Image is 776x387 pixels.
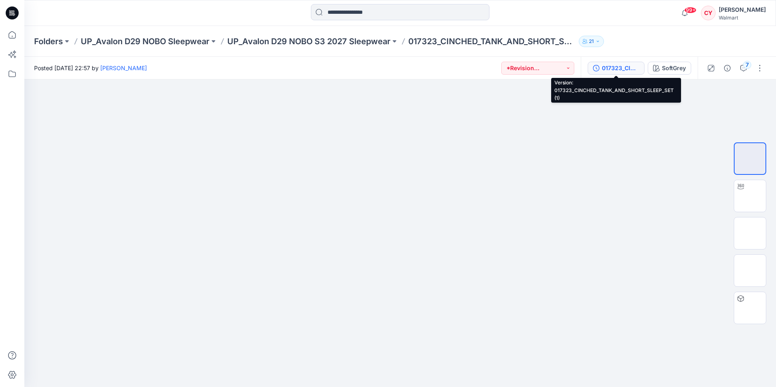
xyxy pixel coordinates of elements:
span: Posted [DATE] 22:57 by [34,64,147,72]
button: Details [721,62,734,75]
div: CY [701,6,716,20]
a: UP_Avalon D29 NOBO Sleepwear [81,36,209,47]
button: 7 [737,62,750,75]
button: 21 [579,36,604,47]
div: SoftGrey [662,64,686,73]
a: Folders [34,36,63,47]
div: [PERSON_NAME] [719,5,766,15]
p: 017323_CINCHED_TANK_AND_SHORT_SLEEP_SET (1) [408,36,576,47]
span: 99+ [684,7,696,13]
a: [PERSON_NAME] [100,64,147,71]
button: SoftGrey [648,62,691,75]
div: Walmart [719,15,766,21]
div: 017323_CINCHED_TANK_AND_SHORT_SLEEP_SET (1) [602,64,639,73]
a: UP_Avalon D29 NOBO S3 2027 Sleepwear [227,36,390,47]
div: 7 [743,61,751,69]
button: 017323_CINCHED_TANK_AND_SHORT_SLEEP_SET (1) [588,62,645,75]
p: 21 [589,37,594,46]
